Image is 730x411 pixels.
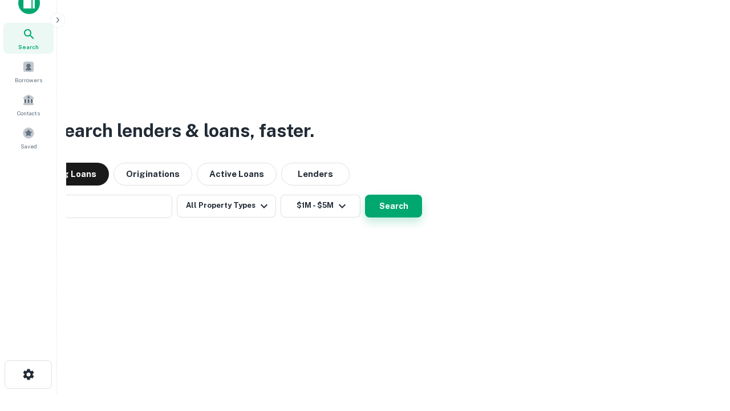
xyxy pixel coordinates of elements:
[177,195,276,217] button: All Property Types
[3,23,54,54] a: Search
[281,195,360,217] button: $1M - $5M
[52,117,314,144] h3: Search lenders & loans, faster.
[18,42,39,51] span: Search
[113,163,192,186] button: Originations
[3,89,54,120] a: Contacts
[3,56,54,87] a: Borrowers
[197,163,277,186] button: Active Loans
[15,75,42,84] span: Borrowers
[3,122,54,153] a: Saved
[21,142,37,151] span: Saved
[281,163,350,186] button: Lenders
[365,195,422,217] button: Search
[17,108,40,118] span: Contacts
[673,320,730,374] iframe: Chat Widget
